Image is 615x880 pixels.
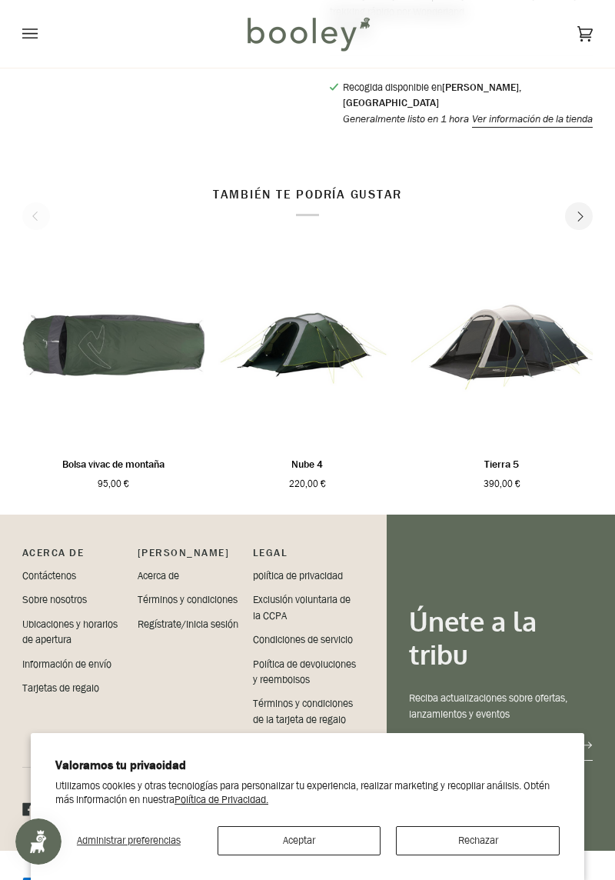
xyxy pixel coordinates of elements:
product-grid-item: Tierra 5 [411,242,593,490]
font: Únete a la tribu [409,605,537,671]
a: Bolsa vivac de montaña [22,242,204,445]
font: Rechazar [458,833,498,848]
button: Aceptar [218,826,381,855]
product-grid-item: Bolsa vivac de montaña [22,242,204,490]
font: Tierra 5 [484,457,519,472]
a: Condiciones de servicio [253,632,353,647]
product-grid-item-variant: Azul [411,242,593,445]
font: Valoramos tu privacidad [55,758,186,773]
font: Nube 4 [291,457,323,472]
a: Términos y condiciones de la tarjeta de regalo [253,696,353,726]
font: 220,00 € [289,477,326,490]
a: Tarjetas de regalo [22,681,99,695]
a: Política de devoluciones y reembolsos [253,657,356,687]
font: 95,00 € [98,477,129,490]
a: Sobre nosotros [22,592,87,607]
a: política de privacidad [253,568,343,583]
a: Nube 4 [217,242,399,445]
product-grid-item-variant: Título predeterminado [22,242,204,445]
a: Regístrate/Inicia sesión [138,617,238,632]
a: Contáctenos [22,568,76,583]
button: Administrar preferencias [55,826,202,855]
img: Booley [241,12,375,56]
a: Política de Privacidad. [175,792,268,807]
font: Administrar preferencias [77,833,181,848]
font: Recogida disponible en [343,80,442,95]
a: Exclusión voluntaria de la CCPA [253,592,351,622]
p: Subtítulo de pie de página de Pipeline [253,545,356,568]
font: 390,00 € [484,477,520,490]
button: Ver información de la tienda [472,112,593,127]
font: Generalmente listo en 1 hora [343,112,469,126]
a: Tierra 5 [411,242,593,445]
a: Tierra 5 [411,451,593,490]
a: Información de envío [22,657,111,672]
font: Legal [253,545,288,560]
a: Bolsa vivac de montaña [22,451,204,490]
iframe: Botón para abrir la ventana emergente del programa de fidelización [15,818,61,865]
font: También te podría gustar [213,187,402,202]
font: [PERSON_NAME] [138,545,229,560]
img: Outwell Earth 5 - Booley Galway [411,242,593,445]
font: Aceptar [283,833,315,848]
font: Reciba actualizaciones sobre ofertas, lanzamientos y eventos [409,691,567,721]
font: Utilizamos cookies y otras tecnologías para personalizar tu experiencia, realizar marketing y rec... [55,778,550,807]
font: [PERSON_NAME], [GEOGRAPHIC_DATA] [343,80,521,110]
font: Acerca de [22,545,84,560]
font: Ver información de la tienda [472,112,593,126]
a: Nube 4 [217,451,399,490]
product-grid-item-variant: Verde [217,242,399,445]
button: Rechazar [396,826,560,855]
button: Próximo [565,202,593,230]
font: Bolsa vivac de montaña [62,457,165,472]
a: Acerca de [138,568,179,583]
p: Pipeline_Footer Principal [22,545,125,568]
p: Bono de Booley [138,545,241,568]
product-grid-item: Nube 4 [217,242,399,490]
img: Outwell Cloud 4 - Green Booley Galway [217,242,399,445]
a: Ubicaciones y horarios de apertura [22,617,118,647]
a: Términos y condiciones [138,592,238,607]
input: tu-correo@ejemplo.com [409,732,552,760]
